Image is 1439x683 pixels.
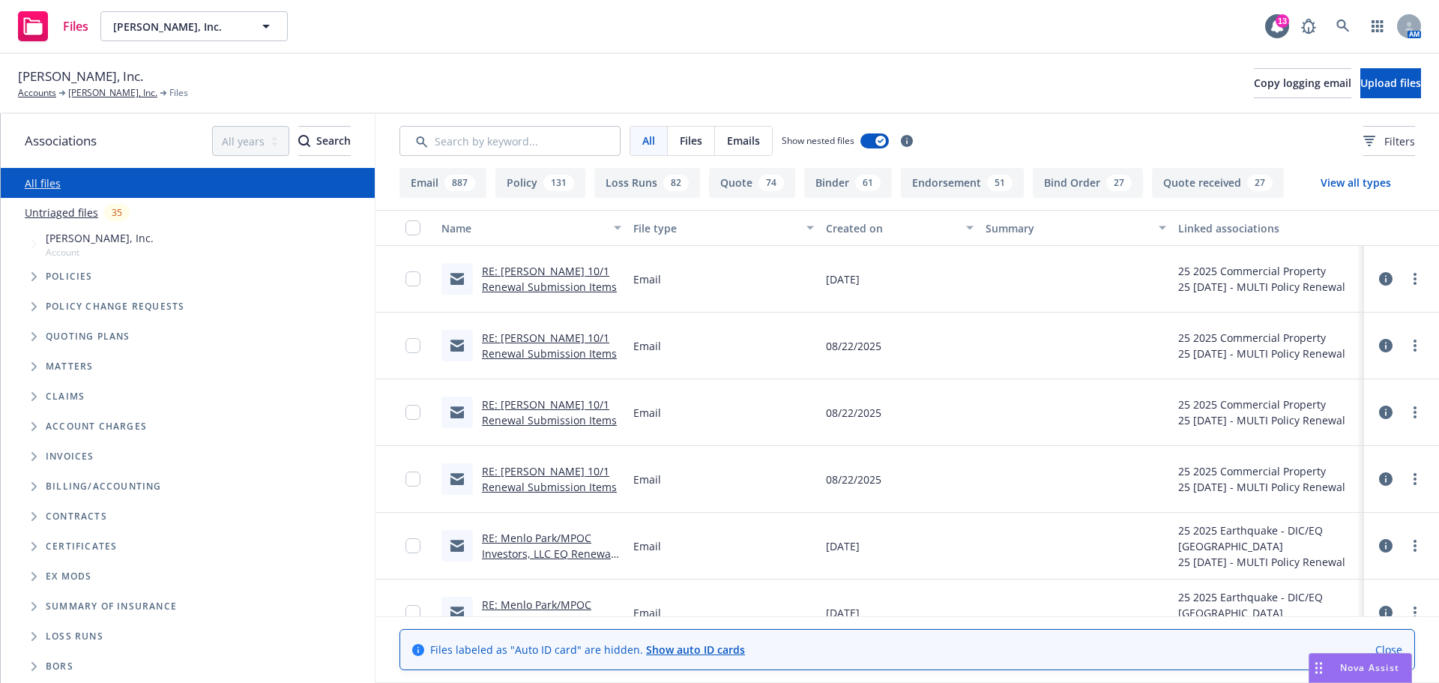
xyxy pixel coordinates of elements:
[1178,330,1345,346] div: 25 2025 Commercial Property
[18,67,143,86] span: [PERSON_NAME], Inc.
[18,86,56,100] a: Accounts
[482,331,617,361] a: RE: [PERSON_NAME] 10/1 Renewal Submission Items
[399,168,486,198] button: Email
[633,405,661,421] span: Email
[1406,403,1424,421] a: more
[46,632,103,641] span: Loss Runs
[826,472,881,487] span: 08/22/2025
[46,662,73,671] span: BORs
[1297,168,1415,198] button: View all types
[46,362,93,371] span: Matters
[435,210,627,246] button: Name
[495,168,585,198] button: Policy
[1152,168,1284,198] button: Quote received
[46,332,130,341] span: Quoting plans
[1178,412,1345,428] div: 25 [DATE] - MULTI Policy Renewal
[482,397,617,427] a: RE: [PERSON_NAME] 10/1 Renewal Submission Items
[1178,346,1345,361] div: 25 [DATE] - MULTI Policy Renewal
[12,5,94,47] a: Files
[1172,210,1364,246] button: Linked associations
[1363,133,1415,149] span: Filters
[1375,642,1402,658] a: Close
[709,168,795,198] button: Quote
[727,133,760,148] span: Emails
[1,227,375,472] div: Tree Example
[1178,523,1358,554] div: 25 2025 Earthquake - DIC/EQ [GEOGRAPHIC_DATA]
[820,210,980,246] button: Created on
[405,538,420,553] input: Toggle Row Selected
[1178,554,1358,570] div: 25 [DATE] - MULTI Policy Renewal
[633,220,797,236] div: File type
[1254,68,1351,98] button: Copy logging email
[782,134,854,147] span: Show nested files
[405,405,420,420] input: Toggle Row Selected
[1254,76,1351,90] span: Copy logging email
[980,210,1171,246] button: Summary
[46,272,93,281] span: Policies
[1247,175,1273,191] div: 27
[1340,661,1399,674] span: Nova Assist
[169,86,188,100] span: Files
[430,642,745,658] span: Files labeled as "Auto ID card" are hidden.
[1384,133,1415,149] span: Filters
[46,482,162,491] span: Billing/Accounting
[1178,589,1358,621] div: 25 2025 Earthquake - DIC/EQ [GEOGRAPHIC_DATA]
[25,131,97,151] span: Associations
[441,220,605,236] div: Name
[543,175,574,191] div: 131
[901,168,1024,198] button: Endorsement
[627,210,819,246] button: File type
[646,643,745,657] a: Show auto ID cards
[405,271,420,286] input: Toggle Row Selected
[1406,270,1424,288] a: more
[405,605,420,620] input: Toggle Row Selected
[46,302,184,311] span: Policy change requests
[46,542,117,551] span: Certificates
[633,472,661,487] span: Email
[1178,463,1345,479] div: 25 2025 Commercial Property
[1360,76,1421,90] span: Upload files
[46,230,154,246] span: [PERSON_NAME], Inc.
[104,204,130,221] div: 35
[804,168,892,198] button: Binder
[1,472,375,682] div: Folder Tree Example
[46,452,94,461] span: Invoices
[633,605,661,621] span: Email
[46,392,85,401] span: Claims
[758,175,784,191] div: 74
[1309,653,1412,683] button: Nova Assist
[100,11,288,41] button: [PERSON_NAME], Inc.
[986,220,1149,236] div: Summary
[63,20,88,32] span: Files
[298,135,310,147] svg: Search
[826,271,860,287] span: [DATE]
[1178,220,1358,236] div: Linked associations
[1328,11,1358,41] a: Search
[113,19,243,34] span: [PERSON_NAME], Inc.
[298,127,351,155] div: Search
[826,405,881,421] span: 08/22/2025
[594,168,700,198] button: Loss Runs
[482,464,617,494] a: RE: [PERSON_NAME] 10/1 Renewal Submission Items
[1178,279,1345,295] div: 25 [DATE] - MULTI Policy Renewal
[405,220,420,235] input: Select all
[405,338,420,353] input: Toggle Row Selected
[663,175,689,191] div: 82
[633,538,661,554] span: Email
[482,598,621,643] a: RE: Menlo Park/MPOC Investors, LLC EQ Renewal - Additional Questions
[826,605,860,621] span: [DATE]
[1276,14,1289,28] div: 13
[46,602,177,611] span: Summary of insurance
[1406,604,1424,622] a: more
[46,422,147,431] span: Account charges
[1406,470,1424,488] a: more
[1363,11,1393,41] a: Switch app
[1309,654,1328,682] div: Drag to move
[46,512,107,521] span: Contracts
[826,538,860,554] span: [DATE]
[298,126,351,156] button: SearchSearch
[405,472,420,487] input: Toggle Row Selected
[1178,479,1345,495] div: 25 [DATE] - MULTI Policy Renewal
[25,205,98,220] a: Untriaged files
[633,271,661,287] span: Email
